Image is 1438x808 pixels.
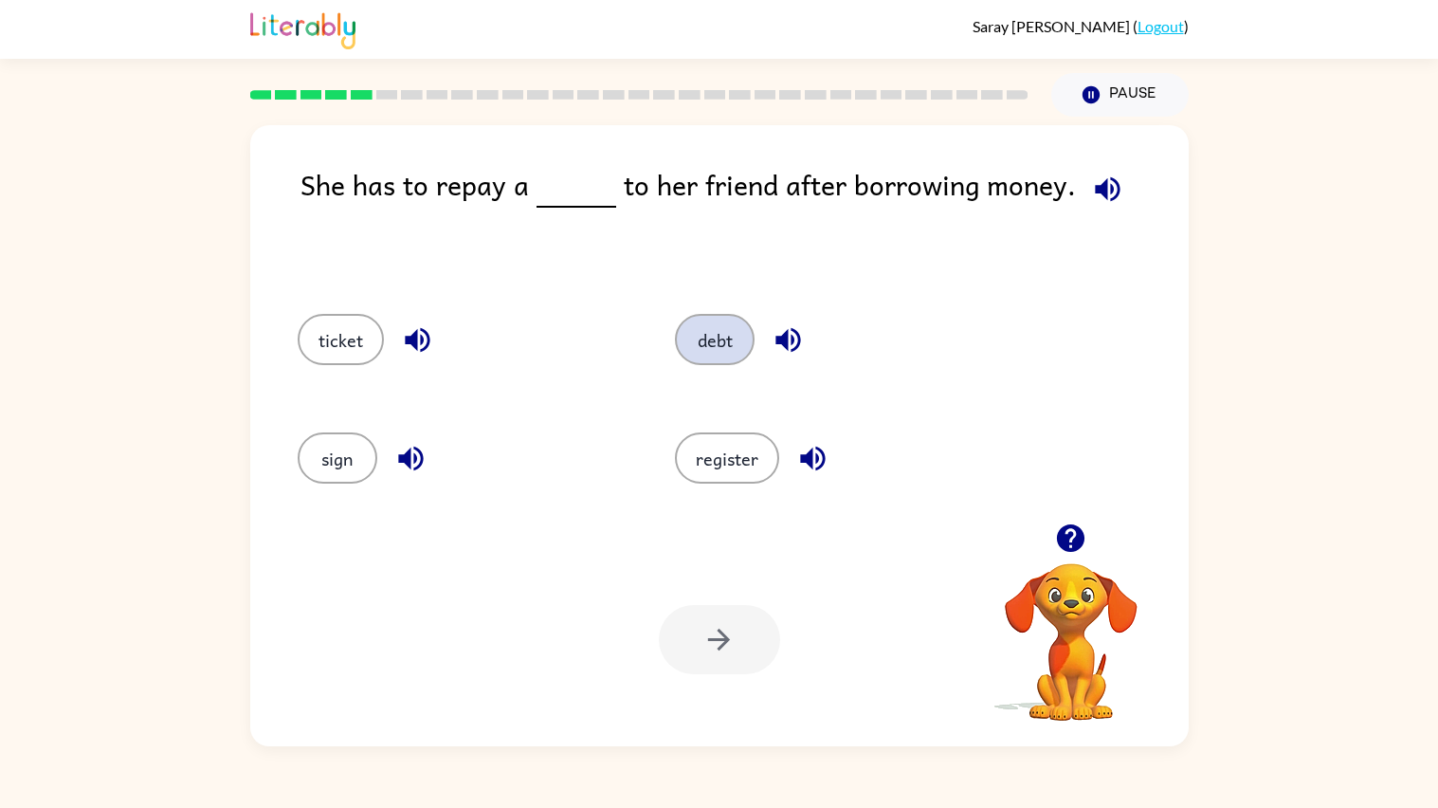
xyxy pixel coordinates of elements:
[298,314,384,365] button: ticket
[973,17,1189,35] div: ( )
[675,314,755,365] button: debt
[675,432,779,484] button: register
[300,163,1189,276] div: She has to repay a to her friend after borrowing money.
[250,8,355,49] img: Literably
[1138,17,1184,35] a: Logout
[973,17,1133,35] span: Saray [PERSON_NAME]
[1051,73,1189,117] button: Pause
[976,534,1166,724] video: Your browser must support playing .mp4 files to use Literably. Please try using another browser.
[298,432,377,484] button: sign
